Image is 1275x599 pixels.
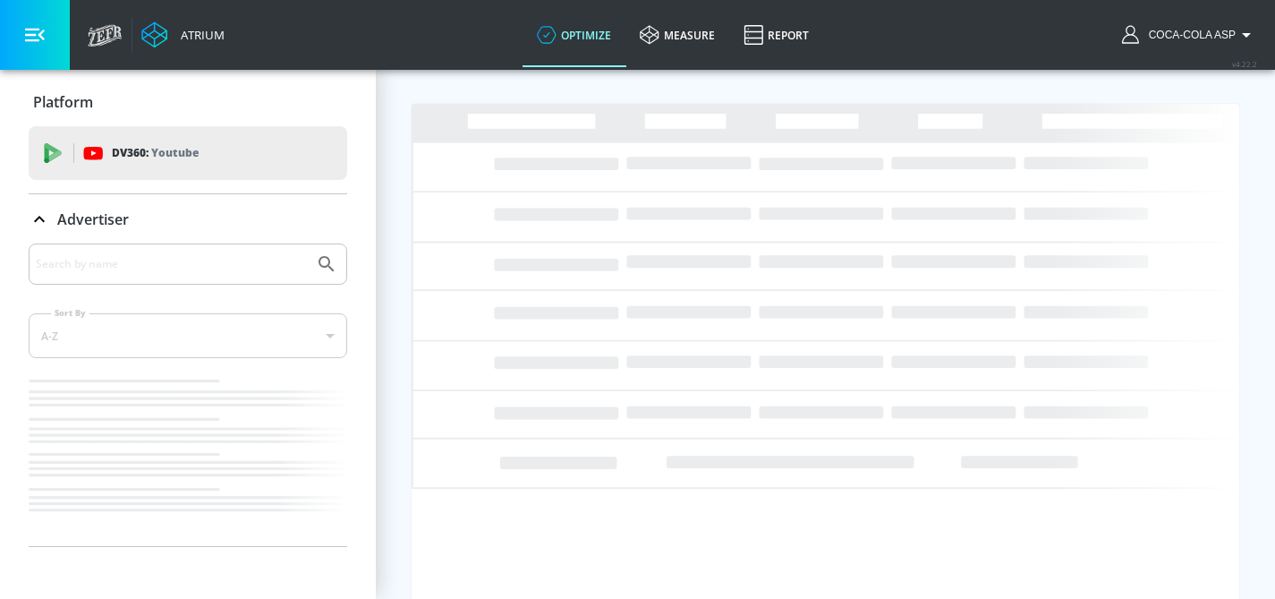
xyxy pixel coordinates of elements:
div: DV360: Youtube [29,126,347,180]
div: Atrium [174,27,225,43]
div: A-Z [29,313,347,358]
p: Platform [33,92,93,112]
a: Atrium [141,21,225,48]
p: Advertiser [57,210,129,229]
div: Platform [29,77,347,127]
p: Youtube [151,143,199,162]
nav: list of Advertiser [29,372,347,546]
span: login as: coca-cola_asp_csm@zefr.com [1142,29,1236,41]
input: Search by name [36,252,307,276]
a: Report [729,3,823,67]
button: Coca-Cola ASP [1122,24,1257,46]
label: Sort By [51,307,89,319]
span: v 4.22.2 [1232,59,1257,69]
div: Advertiser [29,244,347,546]
div: Advertiser [29,194,347,244]
p: DV360: [112,143,199,163]
a: measure [625,3,729,67]
a: optimize [523,3,625,67]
